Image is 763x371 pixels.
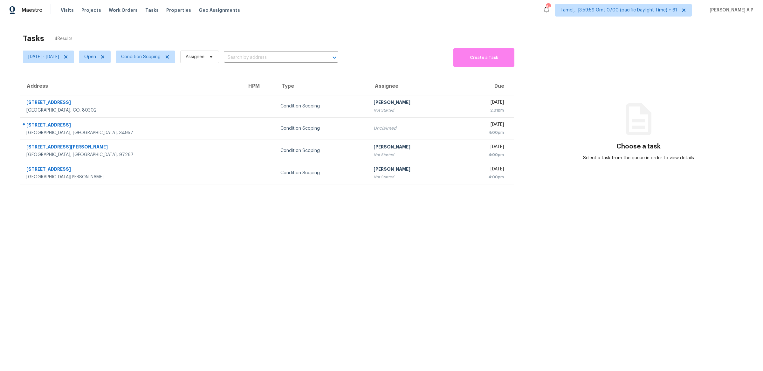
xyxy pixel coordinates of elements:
div: [GEOGRAPHIC_DATA], CO, 80302 [26,107,237,113]
div: 4:00pm [462,174,504,180]
div: 2:31pm [462,107,504,113]
div: Condition Scoping [280,125,363,132]
div: Not Started [374,107,451,113]
span: Open [84,54,96,60]
span: Properties [166,7,191,13]
div: [GEOGRAPHIC_DATA], [GEOGRAPHIC_DATA], 34957 [26,130,237,136]
button: Open [330,53,339,62]
div: [DATE] [462,121,504,129]
div: [STREET_ADDRESS] [26,122,237,130]
div: [DATE] [462,99,504,107]
span: Geo Assignments [199,7,240,13]
div: [DATE] [462,166,504,174]
th: Address [20,77,242,95]
th: Assignee [368,77,457,95]
div: Condition Scoping [280,103,363,109]
div: [STREET_ADDRESS] [26,166,237,174]
span: Work Orders [109,7,138,13]
div: 641 [546,4,550,10]
span: Condition Scoping [121,54,161,60]
h3: Choose a task [616,143,661,150]
div: Unclaimed [374,125,451,132]
th: Type [275,77,368,95]
div: Select a task from the queue in order to view details [581,155,696,161]
div: [PERSON_NAME] [374,99,451,107]
th: HPM [242,77,275,95]
div: [STREET_ADDRESS] [26,99,237,107]
div: Not Started [374,152,451,158]
div: [PERSON_NAME] [374,166,451,174]
span: 4 Results [54,36,72,42]
span: Assignee [186,54,204,60]
input: Search by address [224,53,320,63]
div: 4:00pm [462,152,504,158]
span: Tamp[…]3:59:59 Gmt 0700 (pacific Daylight Time) + 61 [560,7,677,13]
div: Condition Scoping [280,170,363,176]
span: [DATE] - [DATE] [28,54,59,60]
div: Not Started [374,174,451,180]
div: Condition Scoping [280,148,363,154]
div: [GEOGRAPHIC_DATA], [GEOGRAPHIC_DATA], 97267 [26,152,237,158]
span: Visits [61,7,74,13]
span: Projects [81,7,101,13]
span: [PERSON_NAME] A P [707,7,753,13]
div: [GEOGRAPHIC_DATA][PERSON_NAME] [26,174,237,180]
th: Due [457,77,514,95]
span: Maestro [22,7,43,13]
button: Create a Task [453,48,514,67]
div: 4:00pm [462,129,504,136]
span: Create a Task [457,54,511,61]
h2: Tasks [23,35,44,42]
span: Tasks [145,8,159,12]
div: [DATE] [462,144,504,152]
div: [PERSON_NAME] [374,144,451,152]
div: [STREET_ADDRESS][PERSON_NAME] [26,144,237,152]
